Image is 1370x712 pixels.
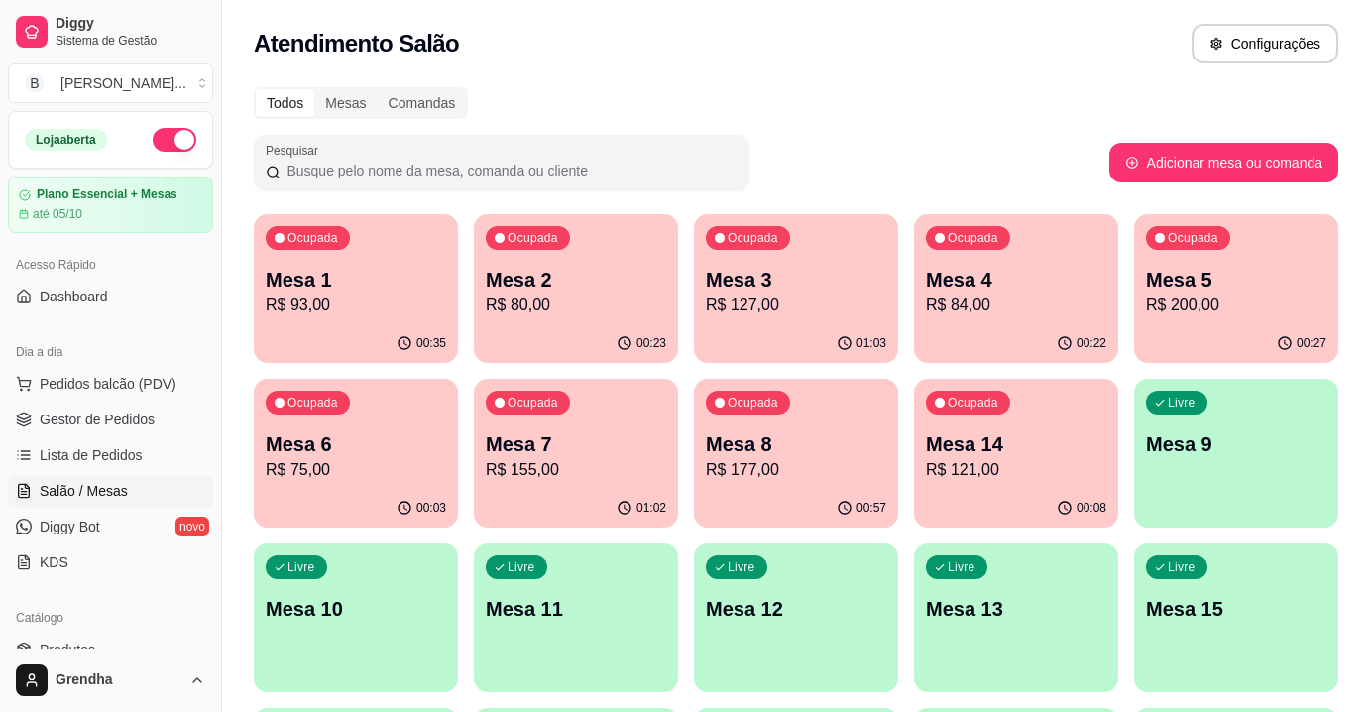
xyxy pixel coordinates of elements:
button: LivreMesa 12 [694,543,898,692]
a: Plano Essencial + Mesasaté 05/10 [8,177,213,233]
div: Catálogo [8,602,213,634]
span: KDS [40,552,68,572]
a: Lista de Pedidos [8,439,213,471]
p: 01:02 [636,500,666,516]
div: Dia a dia [8,336,213,368]
p: Livre [508,559,535,575]
span: Pedidos balcão (PDV) [40,374,176,394]
article: até 05/10 [33,206,82,222]
button: LivreMesa 10 [254,543,458,692]
p: Ocupada [948,395,998,411]
button: OcupadaMesa 3R$ 127,0001:03 [694,214,898,363]
button: OcupadaMesa 6R$ 75,0000:03 [254,379,458,528]
button: OcupadaMesa 4R$ 84,0000:22 [914,214,1118,363]
p: R$ 127,00 [706,294,886,317]
button: OcupadaMesa 5R$ 200,0000:27 [1134,214,1338,363]
p: R$ 200,00 [1146,294,1326,317]
p: Ocupada [287,395,338,411]
button: Select a team [8,63,213,103]
label: Pesquisar [266,142,325,159]
p: Mesa 12 [706,595,886,623]
button: Configurações [1192,24,1338,63]
p: Ocupada [728,395,778,411]
button: Grendha [8,656,213,704]
p: 00:23 [636,335,666,351]
span: Dashboard [40,287,108,306]
p: Livre [1168,559,1196,575]
p: Mesa 9 [1146,430,1326,458]
p: Mesa 10 [266,595,446,623]
article: Plano Essencial + Mesas [37,187,177,202]
p: Ocupada [508,395,558,411]
p: Mesa 15 [1146,595,1326,623]
span: Produtos [40,640,95,659]
p: Ocupada [728,230,778,246]
div: Comandas [378,89,467,117]
p: Mesa 13 [926,595,1106,623]
div: Acesso Rápido [8,249,213,281]
h2: Atendimento Salão [254,28,459,59]
p: R$ 121,00 [926,458,1106,482]
span: Salão / Mesas [40,481,128,501]
p: Mesa 2 [486,266,666,294]
p: 01:03 [856,335,886,351]
p: R$ 93,00 [266,294,446,317]
p: Ocupada [1168,230,1218,246]
p: Ocupada [948,230,998,246]
button: OcupadaMesa 1R$ 93,0000:35 [254,214,458,363]
p: Mesa 6 [266,430,446,458]
p: R$ 75,00 [266,458,446,482]
p: 00:03 [416,500,446,516]
p: Mesa 7 [486,430,666,458]
button: OcupadaMesa 2R$ 80,0000:23 [474,214,678,363]
p: Ocupada [508,230,558,246]
div: [PERSON_NAME] ... [60,73,186,93]
a: DiggySistema de Gestão [8,8,213,56]
button: LivreMesa 11 [474,543,678,692]
p: Livre [948,559,975,575]
p: 00:57 [856,500,886,516]
button: OcupadaMesa 7R$ 155,0001:02 [474,379,678,528]
button: OcupadaMesa 8R$ 177,0000:57 [694,379,898,528]
a: Diggy Botnovo [8,511,213,542]
div: Todos [256,89,314,117]
p: 00:35 [416,335,446,351]
a: Dashboard [8,281,213,312]
a: Salão / Mesas [8,475,213,507]
button: Alterar Status [153,128,196,152]
button: OcupadaMesa 14R$ 121,0000:08 [914,379,1118,528]
p: Mesa 8 [706,430,886,458]
p: Ocupada [287,230,338,246]
p: Mesa 14 [926,430,1106,458]
button: LivreMesa 9 [1134,379,1338,528]
p: Livre [728,559,755,575]
p: Mesa 1 [266,266,446,294]
p: 00:08 [1077,500,1106,516]
div: Mesas [314,89,377,117]
p: Mesa 3 [706,266,886,294]
p: R$ 84,00 [926,294,1106,317]
input: Pesquisar [281,161,738,180]
span: Sistema de Gestão [56,33,205,49]
div: Loja aberta [25,129,107,151]
p: 00:22 [1077,335,1106,351]
button: LivreMesa 15 [1134,543,1338,692]
span: Diggy [56,15,205,33]
button: Pedidos balcão (PDV) [8,368,213,400]
span: B [25,73,45,93]
span: Grendha [56,671,181,689]
button: Adicionar mesa ou comanda [1109,143,1338,182]
p: R$ 80,00 [486,294,666,317]
p: Mesa 11 [486,595,666,623]
p: Livre [287,559,315,575]
span: Gestor de Pedidos [40,410,155,429]
p: 00:27 [1297,335,1326,351]
p: R$ 155,00 [486,458,666,482]
span: Lista de Pedidos [40,445,143,465]
span: Diggy Bot [40,517,100,536]
a: KDS [8,546,213,578]
a: Gestor de Pedidos [8,404,213,435]
button: LivreMesa 13 [914,543,1118,692]
a: Produtos [8,634,213,665]
p: Mesa 5 [1146,266,1326,294]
